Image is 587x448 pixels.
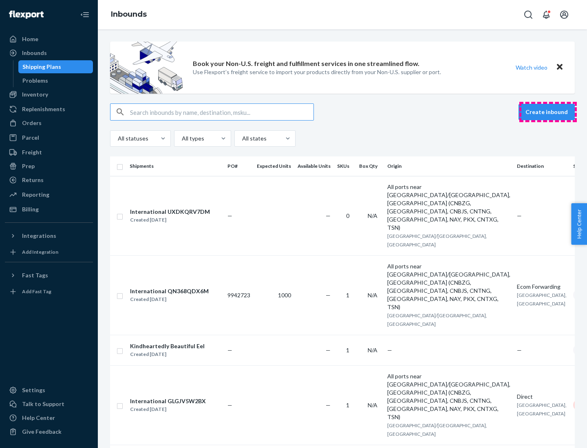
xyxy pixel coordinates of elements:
a: Replenishments [5,103,93,116]
img: Flexport logo [9,11,44,19]
div: Replenishments [22,105,65,113]
a: Reporting [5,188,93,201]
a: Problems [18,74,93,87]
span: [GEOGRAPHIC_DATA], [GEOGRAPHIC_DATA] [517,402,567,417]
span: N/A [368,292,377,299]
div: Inbounds [22,49,47,57]
a: Inbounds [5,46,93,59]
div: Help Center [22,414,55,422]
span: N/A [368,402,377,408]
div: Orders [22,119,42,127]
th: Expected Units [254,156,294,176]
span: [GEOGRAPHIC_DATA]/[GEOGRAPHIC_DATA], [GEOGRAPHIC_DATA] [387,422,487,437]
span: 0 [346,212,349,219]
th: Shipments [126,156,224,176]
span: 1000 [278,292,291,299]
span: [GEOGRAPHIC_DATA]/[GEOGRAPHIC_DATA], [GEOGRAPHIC_DATA] [387,233,487,248]
div: Talk to Support [22,400,64,408]
div: Created [DATE] [130,216,210,224]
div: Created [DATE] [130,295,209,303]
div: Ecom Forwarding [517,283,567,291]
th: PO# [224,156,254,176]
ol: breadcrumbs [104,3,153,26]
span: — [387,347,392,354]
div: Add Fast Tag [22,288,51,295]
div: International QN368QDX6M [130,287,209,295]
div: Created [DATE] [130,350,205,358]
button: Watch video [510,61,553,73]
a: Prep [5,160,93,173]
div: Give Feedback [22,428,62,436]
div: All ports near [GEOGRAPHIC_DATA]/[GEOGRAPHIC_DATA], [GEOGRAPHIC_DATA] (CNBZG, [GEOGRAPHIC_DATA], ... [387,262,510,311]
div: All ports near [GEOGRAPHIC_DATA]/[GEOGRAPHIC_DATA], [GEOGRAPHIC_DATA] (CNBZG, [GEOGRAPHIC_DATA], ... [387,183,510,232]
span: [GEOGRAPHIC_DATA], [GEOGRAPHIC_DATA] [517,292,567,307]
div: Settings [22,386,45,394]
span: [GEOGRAPHIC_DATA]/[GEOGRAPHIC_DATA], [GEOGRAPHIC_DATA] [387,312,487,327]
div: Problems [22,77,48,85]
button: Open Search Box [520,7,536,23]
span: — [326,212,331,219]
span: — [517,212,522,219]
input: All states [241,134,242,143]
input: Search inbounds by name, destination, msku... [130,104,313,120]
span: — [517,347,522,354]
div: Reporting [22,191,49,199]
div: Add Integration [22,248,58,255]
span: 1 [346,347,349,354]
a: Home [5,33,93,46]
a: Billing [5,203,93,216]
div: Home [22,35,38,43]
div: International GLGJV5W2BX [130,397,206,405]
div: Parcel [22,134,39,142]
div: Fast Tags [22,271,48,279]
button: Close Navigation [77,7,93,23]
span: — [326,347,331,354]
div: Returns [22,176,44,184]
div: Direct [517,393,567,401]
span: — [227,402,232,408]
div: International UXDKQRV7DM [130,208,210,216]
p: Book your Non-U.S. freight and fulfillment services in one streamlined flow. [193,59,419,68]
span: — [227,347,232,354]
th: SKUs [334,156,356,176]
a: Orders [5,116,93,130]
div: Shipping Plans [22,63,61,71]
button: Fast Tags [5,269,93,282]
button: Create inbound [519,104,575,120]
span: — [227,212,232,219]
th: Destination [514,156,570,176]
th: Box Qty [356,156,384,176]
a: Help Center [5,411,93,424]
input: All types [181,134,182,143]
button: Integrations [5,229,93,242]
a: Freight [5,146,93,159]
th: Available Units [294,156,334,176]
button: Open account menu [556,7,572,23]
button: Give Feedback [5,425,93,438]
a: Inbounds [111,10,147,19]
span: 1 [346,292,349,299]
span: — [326,292,331,299]
span: — [326,402,331,408]
div: Created [DATE] [130,405,206,413]
div: Billing [22,205,39,213]
div: Integrations [22,232,56,240]
div: Prep [22,162,35,170]
a: Shipping Plans [18,60,93,73]
a: Inventory [5,88,93,101]
a: Add Integration [5,246,93,259]
a: Talk to Support [5,397,93,411]
input: All statuses [117,134,118,143]
span: 1 [346,402,349,408]
div: Inventory [22,90,48,99]
td: 9942723 [224,255,254,335]
span: N/A [368,347,377,354]
button: Close [554,61,565,73]
th: Origin [384,156,514,176]
a: Returns [5,173,93,187]
a: Settings [5,384,93,397]
div: Kindheartedly Beautiful Eel [130,342,205,350]
a: Add Fast Tag [5,285,93,298]
button: Help Center [571,203,587,245]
